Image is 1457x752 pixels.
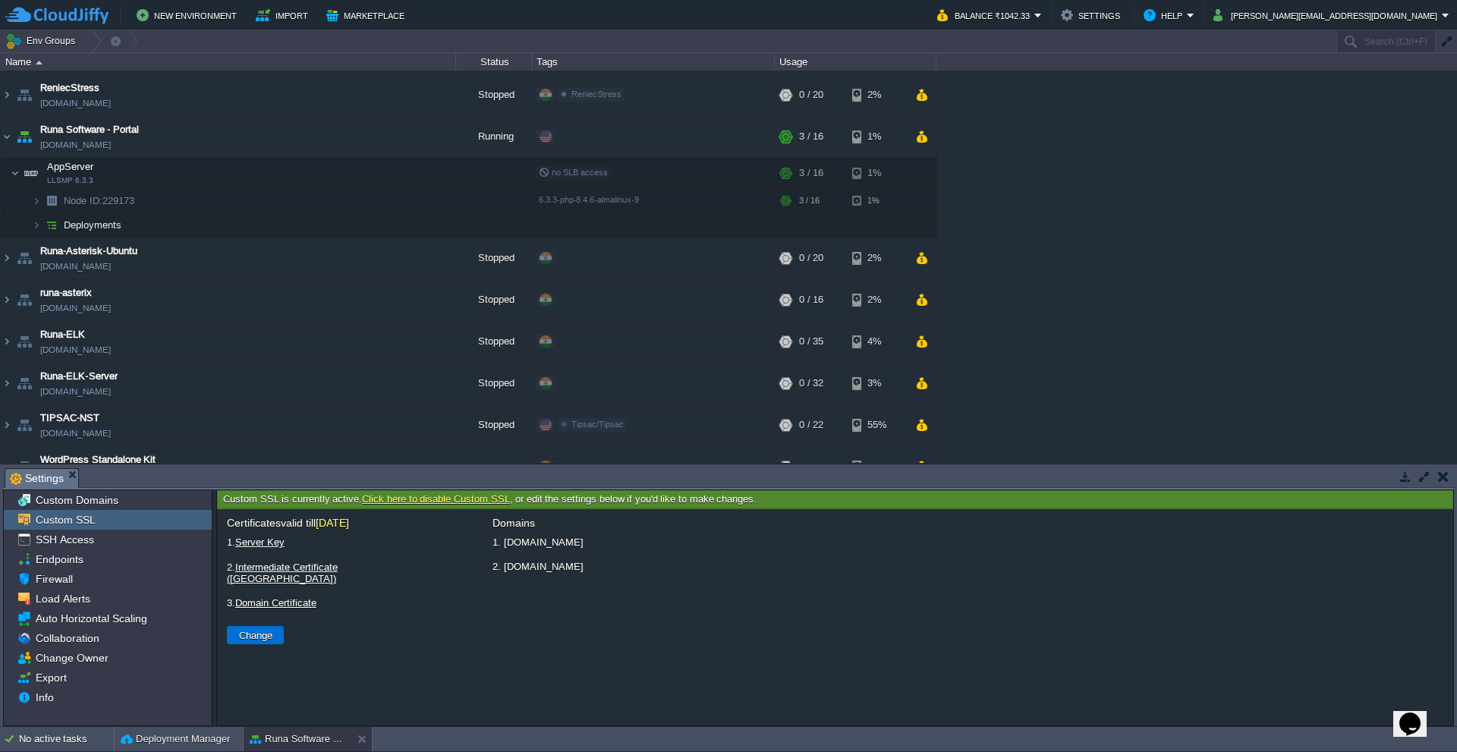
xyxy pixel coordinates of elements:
[121,732,230,747] button: Deployment Manager
[852,446,902,487] div: 31%
[19,727,114,751] div: No active tasks
[456,321,532,362] div: Stopped
[40,259,111,274] span: [DOMAIN_NAME]
[456,363,532,404] div: Stopped
[33,631,102,645] span: Collaboration
[281,517,349,529] span: valid till
[33,671,69,684] a: Export
[799,279,823,320] div: 0 / 16
[46,160,96,173] span: AppServer
[33,493,121,507] a: Custom Domains
[799,116,823,157] div: 3 / 16
[852,363,902,404] div: 3%
[10,469,64,488] span: Settings
[799,158,823,188] div: 3 / 16
[852,74,902,115] div: 2%
[40,122,139,137] a: Runa Software - Portal
[33,691,56,704] a: Info
[40,300,111,316] span: [DOMAIN_NAME]
[47,176,93,185] span: LLSMP 6.3.3
[36,61,42,65] img: AMDAwAAAACH5BAEAAAAALAAAAAABAAEAAAICRAEAOw==
[11,158,20,188] img: AMDAwAAAACH5BAEAAAAALAAAAAABAAEAAAICRAEAOw==
[40,411,99,426] span: TIPSAC-NST
[20,158,42,188] img: AMDAwAAAACH5BAEAAAAALAAAAAABAAEAAAICRAEAOw==
[1,446,13,487] img: AMDAwAAAACH5BAEAAAAALAAAAAABAAEAAAICRAEAOw==
[852,321,902,362] div: 4%
[1213,6,1442,24] button: [PERSON_NAME][EMAIL_ADDRESS][DOMAIN_NAME]
[1,279,13,320] img: AMDAwAAAACH5BAEAAAAALAAAAAABAAEAAAICRAEAOw==
[362,493,509,505] a: Click here to disable Custom SSL
[33,533,96,546] a: SSH Access
[14,238,35,278] img: AMDAwAAAACH5BAEAAAAALAAAAAABAAEAAAICRAEAOw==
[852,238,902,278] div: 2%
[457,53,531,71] div: Status
[62,194,137,207] span: 229173
[799,321,823,362] div: 0 / 35
[1,404,13,445] img: AMDAwAAAACH5BAEAAAAALAAAAAABAAEAAAICRAEAOw==
[533,53,774,71] div: Tags
[225,517,650,533] div: Certificates
[227,562,338,584] a: Intermediate Certificate ([GEOGRAPHIC_DATA])
[14,74,35,115] img: AMDAwAAAACH5BAEAAAAALAAAAAABAAEAAAICRAEAOw==
[225,533,430,552] label: 1.
[40,426,111,441] a: [DOMAIN_NAME]
[1,321,13,362] img: AMDAwAAAACH5BAEAAAAALAAAAAABAAEAAAICRAEAOw==
[1,363,13,404] img: AMDAwAAAACH5BAEAAAAALAAAAAABAAEAAAICRAEAOw==
[62,219,124,231] a: Deployments
[41,213,62,237] img: AMDAwAAAACH5BAEAAAAALAAAAAABAAEAAAICRAEAOw==
[14,363,35,404] img: AMDAwAAAACH5BAEAAAAALAAAAAABAAEAAAICRAEAOw==
[40,452,156,467] span: WordPress Standalone Kit
[852,158,902,188] div: 1%
[852,116,902,157] div: 1%
[571,90,622,99] span: ReniecStress
[852,189,902,212] div: 1%
[40,96,111,111] span: [DOMAIN_NAME]
[799,363,823,404] div: 0 / 32
[250,732,345,747] button: Runa Software - Portal
[456,446,532,487] div: Stopped
[33,651,111,665] a: Change Owner
[1,74,13,115] img: AMDAwAAAACH5BAEAAAAALAAAAAABAAEAAAICRAEAOw==
[217,490,1453,509] div: Custom SSL is currently active. , or edit the settings below if you'd like to make changes.
[490,533,1446,552] li: 1. [DOMAIN_NAME]
[235,597,316,609] a: Domain Certificate
[225,558,430,588] label: 2.
[14,404,35,445] img: AMDAwAAAACH5BAEAAAAALAAAAAABAAEAAAICRAEAOw==
[41,189,62,212] img: AMDAwAAAACH5BAEAAAAALAAAAAABAAEAAAICRAEAOw==
[40,369,118,384] a: Runa-ELK-Server
[14,321,35,362] img: AMDAwAAAACH5BAEAAAAALAAAAAABAAEAAAICRAEAOw==
[571,420,624,429] span: Tipsac/Tipsac
[33,572,75,586] a: Firewall
[5,6,109,25] img: CloudJiffy
[40,137,111,153] a: [DOMAIN_NAME]
[539,168,608,177] span: no SLB access
[1,238,13,278] img: AMDAwAAAACH5BAEAAAAALAAAAAABAAEAAAICRAEAOw==
[799,189,820,212] div: 3 / 16
[32,213,41,237] img: AMDAwAAAACH5BAEAAAAALAAAAAABAAEAAAICRAEAOw==
[490,517,1446,533] div: Domains
[40,244,137,259] a: Runa-Asterisk-Ubuntu
[256,6,313,24] button: Import
[326,6,409,24] button: Marketplace
[40,285,92,300] span: runa-asterix
[40,384,111,399] span: [DOMAIN_NAME]
[539,195,639,204] span: 6.3.3-php-8.4.6-almalinux-9
[456,74,532,115] div: Stopped
[456,238,532,278] div: Stopped
[137,6,241,24] button: New Environment
[62,194,137,207] a: Node ID:229173
[852,404,902,445] div: 55%
[799,238,823,278] div: 0 / 20
[799,446,823,487] div: 0 / 16
[40,80,99,96] a: ReniecStress
[456,404,532,445] div: Stopped
[33,612,149,625] a: Auto Horizontal Scaling
[776,53,936,71] div: Usage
